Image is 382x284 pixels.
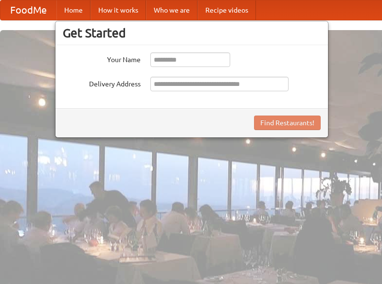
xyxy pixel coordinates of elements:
[198,0,256,20] a: Recipe videos
[91,0,146,20] a: How it works
[63,52,141,65] label: Your Name
[63,26,321,40] h3: Get Started
[0,0,56,20] a: FoodMe
[56,0,91,20] a: Home
[146,0,198,20] a: Who we are
[254,116,321,130] button: Find Restaurants!
[63,77,141,89] label: Delivery Address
